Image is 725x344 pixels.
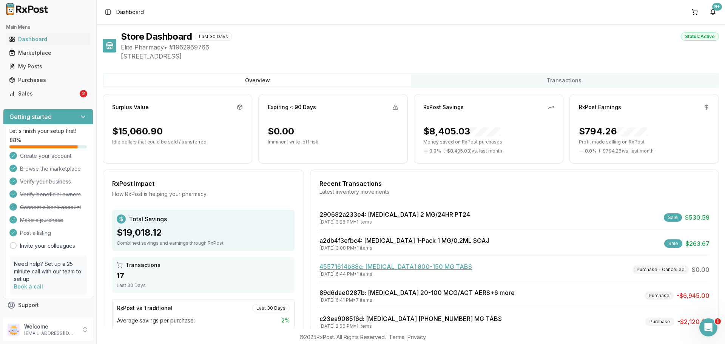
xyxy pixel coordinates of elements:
[117,317,195,324] span: Average savings per purchase:
[112,103,149,111] div: Surplus Value
[423,125,500,137] div: $8,405.03
[9,49,87,57] div: Marketplace
[319,289,515,296] a: 89d6dae0287b: [MEDICAL_DATA] 20-100 MCG/ACT AERS+6 more
[319,237,489,244] a: a2db4f3efbc4: [MEDICAL_DATA] 1-Pack 1 MG/0.2ML SOAJ
[105,175,145,192] div: Thank you
[579,139,710,145] p: Profit made selling on RxPost
[20,178,71,185] span: Verify your business
[389,334,404,340] a: Terms
[20,191,81,198] span: Verify beneficial owners
[12,247,18,253] button: Emoji picker
[116,8,144,16] span: Dashboard
[33,102,139,117] div: Can you please setup a pick up [DATE] at noon time? Thank you
[80,90,87,97] div: 2
[3,312,93,325] button: Feedback
[664,213,682,222] div: Sale
[117,282,290,288] div: Last 30 Days
[12,48,118,56] div: Hello!
[3,74,93,86] button: Purchases
[443,148,502,154] span: ( - $8,405.03 ) vs. last month
[685,239,710,248] span: $263.67
[6,145,145,176] div: Manuel says…
[645,318,674,326] div: Purchase
[24,330,77,336] p: [EMAIL_ADDRESS][DOMAIN_NAME]
[3,88,93,100] button: Sales2
[423,139,554,145] p: Money saved on RxPost purchases
[579,103,621,111] div: RxPost Earnings
[9,76,87,84] div: Purchases
[692,265,710,274] span: $0.00
[12,150,38,157] div: yes i can!
[14,260,82,283] p: Need help? Set up a 25 minute call with our team to set up.
[112,190,295,198] div: How RxPost is helping your pharmacy
[22,4,34,16] img: Profile image for Manuel
[423,103,464,111] div: RxPost Savings
[18,315,44,322] span: Feedback
[407,334,426,340] a: Privacy
[9,90,78,97] div: Sales
[127,85,139,93] div: Hey,
[118,3,133,17] button: Home
[579,125,647,137] div: $794.26
[6,231,145,244] textarea: Message…
[9,136,21,144] span: 88 %
[429,148,441,154] span: 0.0 %
[319,323,502,329] div: [DATE] 2:36 PM • 1 items
[24,323,77,330] p: Welcome
[3,33,93,45] button: Dashboard
[121,43,719,52] span: Elite Pharmacy • # 1962969766
[585,148,597,154] span: 0.0 %
[3,3,51,15] img: RxPost Logo
[3,60,93,73] button: My Posts
[599,148,654,154] span: ( - $794.26 ) vs. last month
[8,324,20,336] img: User avatar
[268,125,294,137] div: $0.00
[112,179,295,188] div: RxPost Impact
[268,103,316,111] div: Expiring ≤ 90 Days
[9,63,87,70] div: My Posts
[699,318,717,336] iframe: Intercom live chat
[319,315,502,322] a: c23ea9085f6d: [MEDICAL_DATA] [PHONE_NUMBER] MG TABS
[20,242,75,250] a: Invite your colleagues
[6,43,124,75] div: Hello!Wanted to check in to see if you needed help with setting up your sale?
[117,240,290,246] div: Combined savings and earnings through RxPost
[3,47,93,59] button: Marketplace
[112,125,163,137] div: $15,060.90
[6,145,44,162] div: yes i can![PERSON_NAME] • 10m ago
[681,32,719,41] div: Status: Active
[9,127,87,135] p: Let's finish your setup first!
[664,239,682,248] div: Sale
[23,129,30,137] img: Profile image for Manuel
[116,8,144,16] nav: breadcrumb
[9,35,87,43] div: Dashboard
[104,74,411,86] button: Overview
[715,318,721,324] span: 1
[121,81,145,97] div: Hey,
[677,317,710,326] span: -$2,120.00
[37,9,52,17] p: Active
[12,56,118,70] div: Wanted to check in to see if you needed help with setting up your sale?
[117,227,290,239] div: $19,018.12
[121,52,719,61] span: [STREET_ADDRESS]
[319,245,489,251] div: [DATE] 3:08 PM • 1 items
[411,74,717,86] button: Transactions
[20,229,51,237] span: Post a listing
[319,271,472,277] div: [DATE] 6:44 PM • 1 items
[6,24,90,30] h2: Main Menu
[707,6,719,18] button: 9+
[677,291,710,300] span: -$6,945.00
[268,139,398,145] p: Imminent write-off risk
[12,163,76,168] div: [PERSON_NAME] • 10m ago
[195,32,232,41] div: Last 30 Days
[117,304,173,312] div: RxPost vs Traditional
[6,46,90,60] a: Marketplace
[281,317,290,324] span: 2 %
[6,60,90,73] a: My Posts
[5,3,19,17] button: go back
[252,304,290,312] div: Last 30 Days
[685,213,710,222] span: $530.59
[6,175,145,201] div: Emad says…
[319,188,710,196] div: Latest inventory movements
[117,270,290,281] div: 17
[319,297,515,303] div: [DATE] 6:41 PM • 7 items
